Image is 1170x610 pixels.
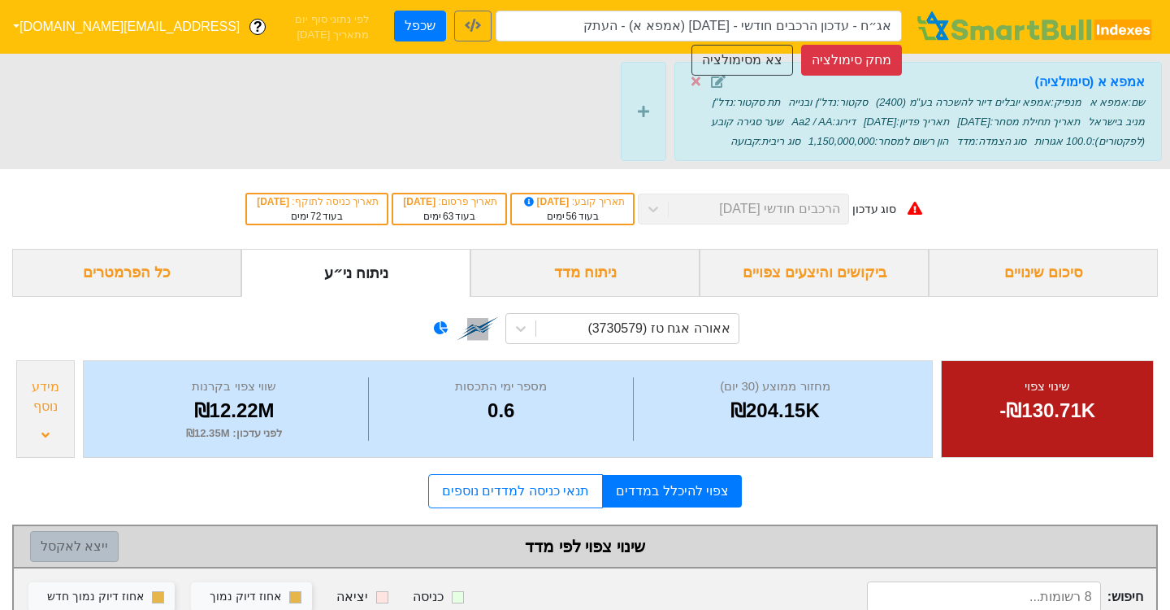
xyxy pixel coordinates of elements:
div: -₪130.71K [962,396,1133,425]
img: SmartBull [914,11,1157,43]
div: שינוי צפוי [962,377,1133,396]
div: בעוד ימים [520,209,625,224]
button: צא מסימולציה [691,45,792,76]
div: שווי צפוי בקרנות [104,377,364,396]
div: תאריך קובע : [520,194,625,209]
div: תאריך פרסום : [401,194,497,209]
strong: אמפא א (סימולציה) [1034,75,1145,89]
a: צפוי להיכלל במדדים [603,475,742,508]
span: תאריך פדיון : [DATE] [864,115,949,128]
span: סוג הצמדה : מדד [956,135,1026,147]
button: מחק סימולציה [801,45,902,76]
div: 0.6 [373,396,629,425]
div: מידע נוסף [21,377,70,416]
div: כל הפרמטרים [12,249,241,297]
div: אחוז דיוק נמוך [210,588,281,606]
span: לפי נתוני סוף יום מתאריך [DATE] [275,11,369,43]
span: [DATE] [257,196,292,207]
div: לפני עדכון : ₪12.35M [104,425,364,442]
span: מנפיק : אמפא יובלים דיור להשכרה בע"מ (2400) [876,96,1081,108]
span: [DATE] [403,196,438,207]
div: בעוד ימים [401,209,497,224]
span: הון רשום למסחר : 1,150,000,000 [808,135,949,147]
div: סוג עדכון [852,201,897,218]
button: ייצא לאקסל [30,531,119,562]
span: שם : אמפא א [1090,96,1145,108]
span: 63 [443,211,453,222]
span: [DATE] [522,196,572,207]
div: אחוז דיוק נמוך חדש [47,588,144,606]
button: שכפל [394,11,446,41]
div: ₪12.22M [104,396,364,425]
div: בעוד ימים [255,209,379,224]
input: אג״ח - עדכון הרכבים חודשי - 26/11/25 (אמפא א) [496,11,902,41]
div: מחזור ממוצע (30 יום) [638,377,912,396]
img: tase link [457,307,499,350]
div: כניסה [413,587,444,607]
div: ₪204.15K [638,396,912,425]
div: ביקושים והיצעים צפויים [700,249,929,297]
span: סוג ריבית : קבועה [730,135,800,147]
span: 72 [310,211,321,222]
span: תת סקטור : נדל"ן מניב בישראל [712,96,1145,128]
div: ניתוח מדד [470,249,700,297]
span: סקטור : נדל"ן ובנייה [788,96,868,108]
span: 56 [566,211,577,222]
span: דירוג : Aa2 / AA [791,115,856,128]
div: אאורה אגח טז (3730579) [587,319,730,338]
div: יציאה [336,587,368,607]
span: ? [253,16,262,38]
div: סיכום שינויים [929,249,1158,297]
div: מספר ימי התכסות [373,377,629,396]
span: תאריך תחילת מסחר : [DATE] [957,115,1080,128]
div: ניתוח ני״ע [241,249,470,297]
span: שער סגירה קובע (לפקטורים) : 100.0 אגורות [711,115,1145,147]
div: תאריך כניסה לתוקף : [255,194,379,209]
button: Copy Simulation ID [454,11,492,41]
div: שינוי צפוי לפי מדד [30,534,1140,559]
a: תנאי כניסה למדדים נוספים [428,474,603,508]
